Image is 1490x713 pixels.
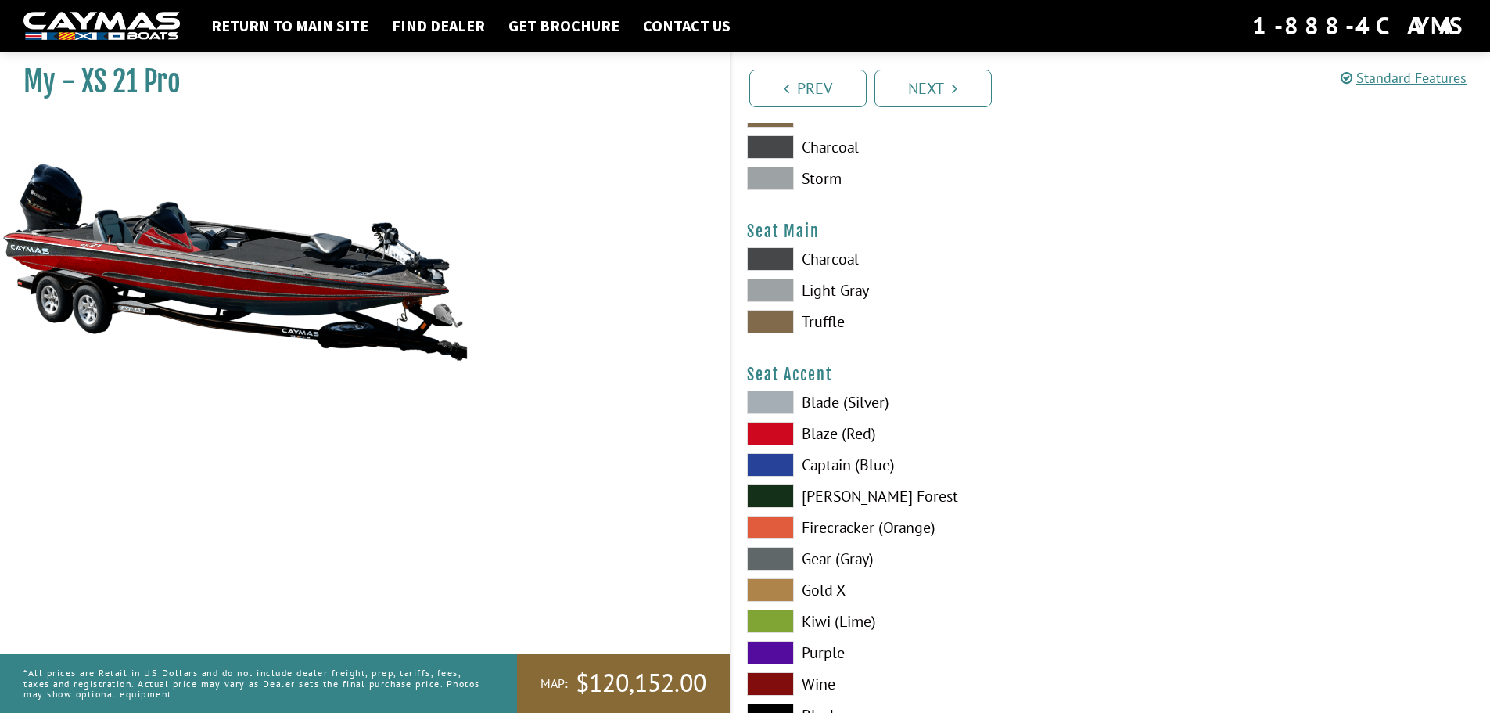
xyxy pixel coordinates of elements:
div: 1-888-4CAYMAS [1252,9,1467,43]
span: MAP: [540,675,568,692]
h4: Seat Accent [747,365,1475,384]
p: *All prices are Retail in US Dollars and do not include dealer freight, prep, tariffs, fees, taxe... [23,660,482,707]
label: Storm [747,167,1095,190]
a: Contact Us [635,16,738,36]
h1: My - XS 21 Pro [23,64,691,99]
label: Blaze (Red) [747,422,1095,445]
img: white-logo-c9c8dbefe5ff5ceceb0f0178aa75bf4bb51f6bca0971e226c86eb53dfe498488.png [23,12,180,41]
h4: Seat Main [747,221,1475,241]
label: Charcoal [747,135,1095,159]
label: Firecracker (Orange) [747,516,1095,539]
label: Kiwi (Lime) [747,610,1095,633]
label: Truffle [747,310,1095,333]
label: Captain (Blue) [747,453,1095,477]
span: $120,152.00 [576,667,706,700]
label: Purple [747,641,1095,664]
label: Light Gray [747,279,1095,302]
a: MAP:$120,152.00 [517,654,730,713]
label: Gear (Gray) [747,547,1095,571]
a: Standard Features [1341,69,1467,87]
label: Charcoal [747,247,1095,271]
a: Prev [749,70,867,107]
a: Return to main site [203,16,376,36]
a: Find Dealer [384,16,493,36]
label: Blade (Silver) [747,391,1095,414]
a: Get Brochure [501,16,627,36]
label: Gold X [747,578,1095,602]
label: [PERSON_NAME] Forest [747,484,1095,508]
a: Next [874,70,992,107]
label: Wine [747,672,1095,696]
